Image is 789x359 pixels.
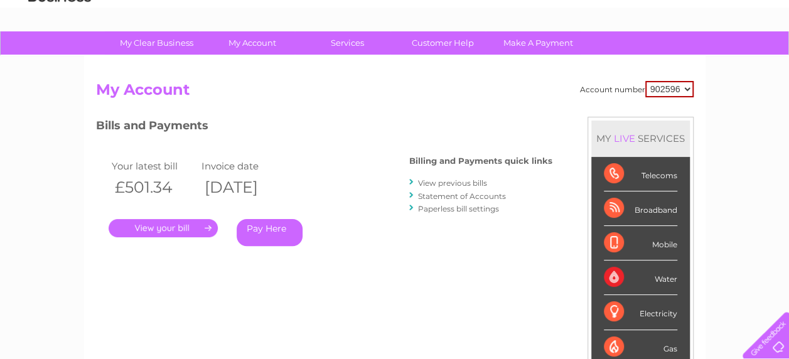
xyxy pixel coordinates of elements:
a: Contact [706,53,736,63]
div: MY SERVICES [591,121,690,156]
a: Statement of Accounts [418,191,506,201]
div: Clear Business is a trading name of Verastar Limited (registered in [GEOGRAPHIC_DATA] No. 3667643... [99,7,692,61]
th: £501.34 [109,174,199,200]
a: Paperless bill settings [418,204,499,213]
a: 0333 014 3131 [552,6,639,22]
a: Telecoms [635,53,672,63]
a: Pay Here [237,219,303,246]
a: Customer Help [391,31,495,55]
a: Energy [599,53,627,63]
a: My Clear Business [105,31,208,55]
a: Blog [680,53,698,63]
div: Broadband [604,191,677,226]
th: [DATE] [198,174,289,200]
a: View previous bills [418,178,487,188]
a: Services [296,31,399,55]
a: Log out [748,53,777,63]
h4: Billing and Payments quick links [409,156,552,166]
div: Account number [580,81,694,97]
a: Water [568,53,592,63]
h2: My Account [96,81,694,105]
div: LIVE [611,132,638,144]
img: logo.png [28,33,92,71]
div: Mobile [604,226,677,260]
div: Telecoms [604,157,677,191]
a: My Account [200,31,304,55]
td: Invoice date [198,158,289,174]
div: Water [604,260,677,295]
td: Your latest bill [109,158,199,174]
a: Make A Payment [486,31,590,55]
a: . [109,219,218,237]
h3: Bills and Payments [96,117,552,139]
div: Electricity [604,295,677,330]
